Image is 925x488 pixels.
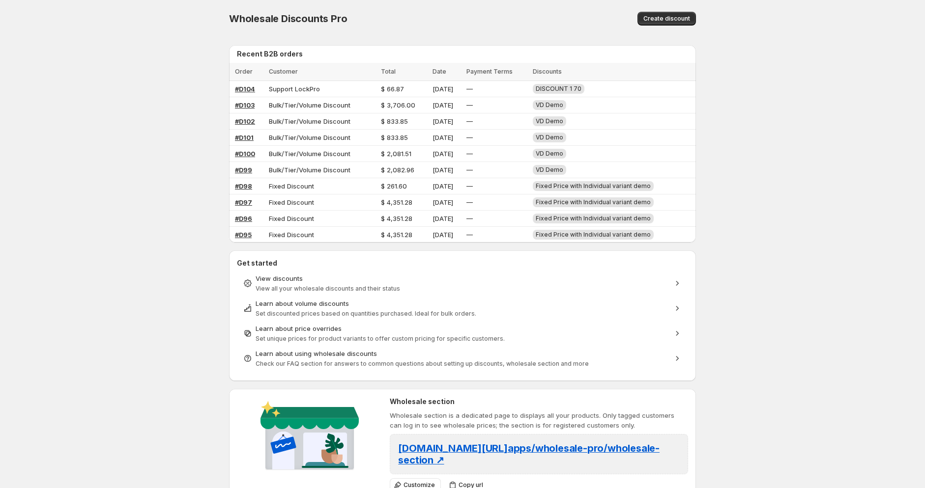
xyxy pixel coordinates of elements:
span: $ 833.85 [381,134,408,141]
span: Payment Terms [466,68,513,75]
span: — [466,231,473,239]
a: #D100 [235,150,255,158]
span: Fixed Discount [269,215,314,222]
span: $ 66.87 [381,85,404,93]
a: #D96 [235,215,252,222]
span: Create discount [643,15,690,23]
span: Bulk/Tier/Volume Discount [269,101,350,109]
span: — [466,134,473,141]
span: — [466,117,473,125]
span: [DATE] [433,101,453,109]
span: Bulk/Tier/Volume Discount [269,117,350,125]
span: VD Demo [536,150,563,157]
a: #D102 [235,117,255,125]
span: [DOMAIN_NAME][URL] apps/wholesale-pro/wholesale-section ↗ [398,442,660,466]
span: — [466,150,473,158]
span: — [466,182,473,190]
span: Support LockPro [269,85,320,93]
span: Bulk/Tier/Volume Discount [269,166,350,174]
span: — [466,166,473,174]
h2: Recent B2B orders [237,49,692,59]
span: $ 261.60 [381,182,407,190]
a: #D101 [235,134,254,141]
span: Date [433,68,446,75]
span: VD Demo [536,117,563,125]
span: Order [235,68,253,75]
p: Wholesale section is a dedicated page to displays all your products. Only tagged customers can lo... [390,410,688,430]
span: $ 4,351.28 [381,198,412,206]
span: — [466,215,473,222]
span: $ 2,082.96 [381,166,414,174]
span: Wholesale Discounts Pro [229,13,347,25]
span: VD Demo [536,166,563,173]
span: View all your wholesale discounts and their status [256,285,400,292]
span: Set discounted prices based on quantities purchased. Ideal for bulk orders. [256,310,476,317]
span: [DATE] [433,85,453,93]
span: Fixed Price with Individual variant demo [536,198,651,206]
div: Learn about price overrides [256,324,669,333]
div: Learn about volume discounts [256,298,669,308]
div: View discounts [256,273,669,283]
span: Fixed Discount [269,182,314,190]
span: Check our FAQ section for answers to common questions about setting up discounts, wholesale secti... [256,360,589,367]
a: #D104 [235,85,255,93]
span: — [466,85,473,93]
a: [DOMAIN_NAME][URL]apps/wholesale-pro/wholesale-section ↗ [398,445,660,465]
button: Create discount [637,12,696,26]
span: [DATE] [433,117,453,125]
span: Set unique prices for product variants to offer custom pricing for specific customers. [256,335,505,342]
span: Customer [269,68,298,75]
span: — [466,101,473,109]
span: $ 4,351.28 [381,231,412,239]
span: Fixed Discount [269,198,314,206]
span: VD Demo [536,101,563,108]
span: Fixed Price with Individual variant demo [536,231,651,238]
span: [DATE] [433,198,453,206]
span: Bulk/Tier/Volume Discount [269,134,350,141]
span: Fixed Price with Individual variant demo [536,215,651,222]
span: $ 833.85 [381,117,408,125]
div: Learn about using wholesale discounts [256,349,669,358]
a: #D98 [235,182,252,190]
span: — [466,198,473,206]
span: Fixed Price with Individual variant demo [536,182,651,190]
span: $ 3,706.00 [381,101,415,109]
span: Total [381,68,396,75]
span: [DATE] [433,182,453,190]
img: Wholesale section [257,397,363,478]
a: #D95 [235,231,252,239]
span: [DATE] [433,215,453,222]
span: [DATE] [433,134,453,141]
span: [DATE] [433,166,453,174]
span: [DATE] [433,150,453,158]
span: VD Demo [536,134,563,141]
a: #D97 [235,198,252,206]
span: DISCOUNT 1 70 [536,85,581,92]
span: $ 2,081.51 [381,150,411,158]
span: [DATE] [433,231,453,239]
h2: Get started [237,258,688,268]
span: Fixed Discount [269,231,314,239]
span: Discounts [533,68,562,75]
span: Bulk/Tier/Volume Discount [269,150,350,158]
span: $ 4,351.28 [381,215,412,222]
a: #D103 [235,101,255,109]
h2: Wholesale section [390,397,688,407]
a: #D99 [235,166,252,174]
